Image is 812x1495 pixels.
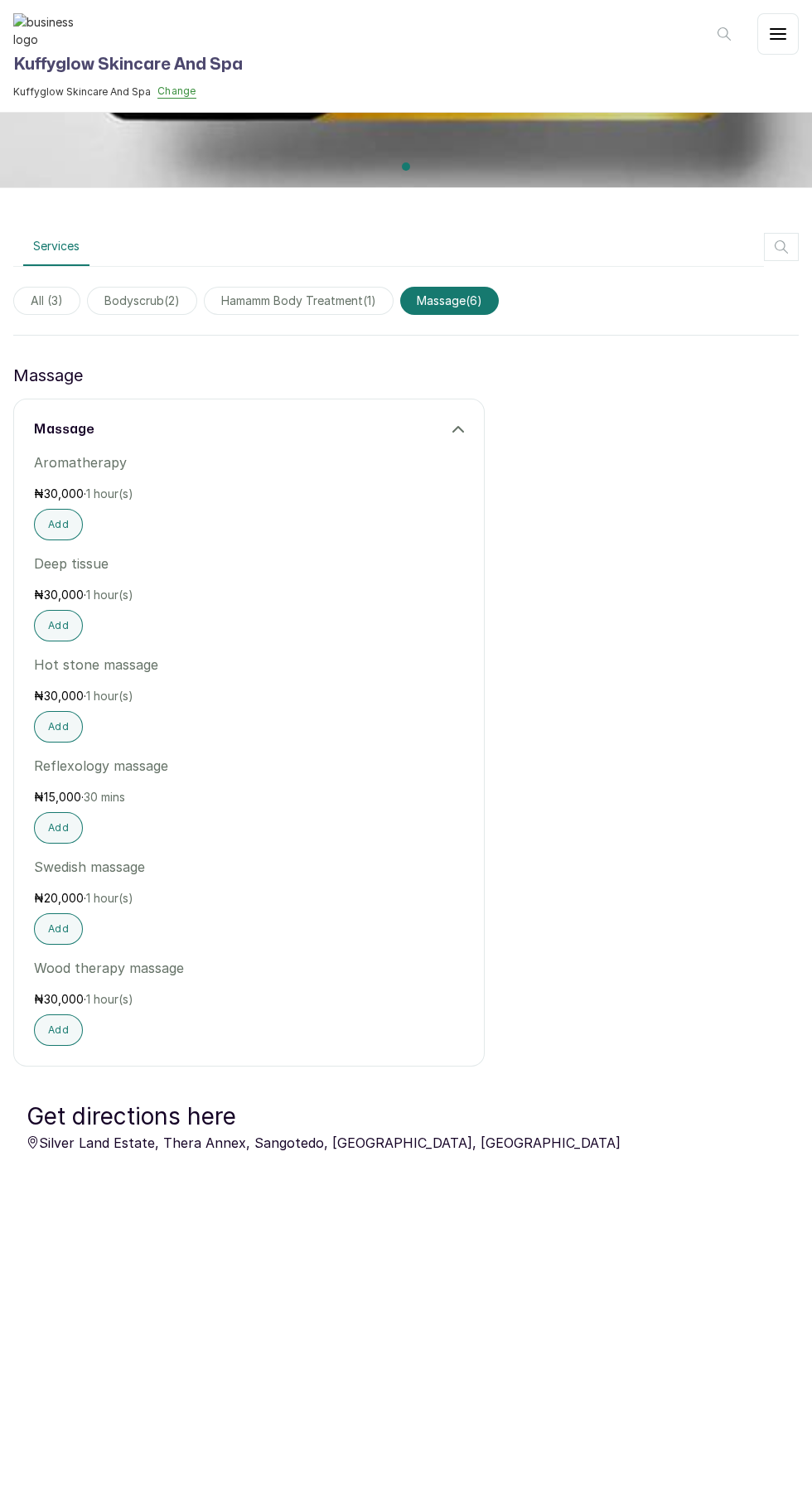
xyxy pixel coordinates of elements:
[400,287,499,315] span: massage(6)
[27,1133,785,1153] p: Silver Land Estate, Thera Annex, Sangotedo, [GEOGRAPHIC_DATA], [GEOGRAPHIC_DATA]
[86,891,133,905] span: 1 hour(s)
[34,509,83,540] button: Add
[34,913,83,945] button: Add
[13,13,80,48] img: business logo
[44,992,84,1006] span: 30,000
[87,287,197,315] span: bodyscrub(2)
[34,554,464,573] p: Deep tissue
[44,486,84,501] span: 30,000
[34,789,464,806] p: ₦ ·
[13,85,151,99] span: Kuffyglow Skincare And Spa
[34,610,83,641] button: Add
[13,51,243,78] h1: Kuffyglow Skincare And Spa
[34,991,464,1008] p: ₦ ·
[86,588,133,602] span: 1 hour(s)
[44,891,84,905] span: 20,000
[86,486,133,501] span: 1 hour(s)
[84,790,125,804] span: 30 mins
[13,362,83,389] p: massage
[34,452,464,472] p: Aromatherapy
[34,1014,83,1046] button: Add
[34,587,464,603] p: ₦ ·
[34,655,464,675] p: Hot stone massage
[34,756,464,776] p: Reflexology massage
[86,992,133,1006] span: 1 hour(s)
[23,228,89,266] button: Services
[44,588,84,602] span: 30,000
[44,689,84,703] span: 30,000
[34,890,464,907] p: ₦ ·
[34,419,94,439] h3: massage
[34,812,83,844] button: Add
[86,689,133,703] span: 1 hour(s)
[34,486,464,502] p: ₦ ·
[34,958,464,978] p: Wood therapy massage
[204,287,394,315] span: hamamm body treatment(1)
[13,85,243,99] button: Kuffyglow Skincare And SpaChange
[44,790,81,804] span: 15,000
[13,287,80,315] span: All (3)
[27,1100,785,1133] p: Get directions here
[34,711,83,743] button: Add
[157,85,196,99] button: Change
[34,688,464,704] p: ₦ ·
[34,857,464,877] p: Swedish massage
